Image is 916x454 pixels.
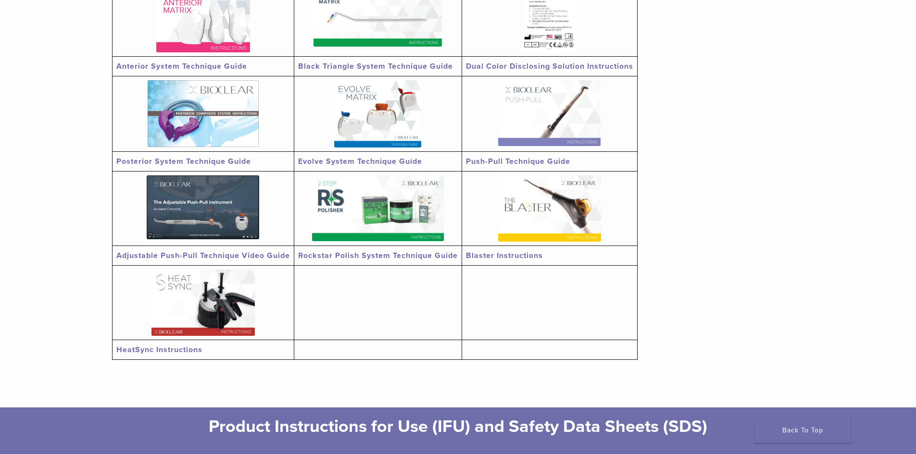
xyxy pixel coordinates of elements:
[116,251,290,260] a: Adjustable Push-Pull Technique Video Guide
[160,415,756,438] h2: Product Instructions for Use (IFU) and Safety Data Sheets (SDS)
[298,251,458,260] a: Rockstar Polish System Technique Guide
[466,251,543,260] a: Blaster Instructions
[298,61,453,71] a: Black Triangle System Technique Guide
[116,345,202,355] a: HeatSync Instructions
[754,418,851,443] a: Back To Top
[298,157,422,166] a: Evolve System Technique Guide
[466,61,633,71] a: Dual Color Disclosing Solution Instructions
[116,157,251,166] a: Posterior System Technique Guide
[116,61,247,71] a: Anterior System Technique Guide
[466,157,570,166] a: Push-Pull Technique Guide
